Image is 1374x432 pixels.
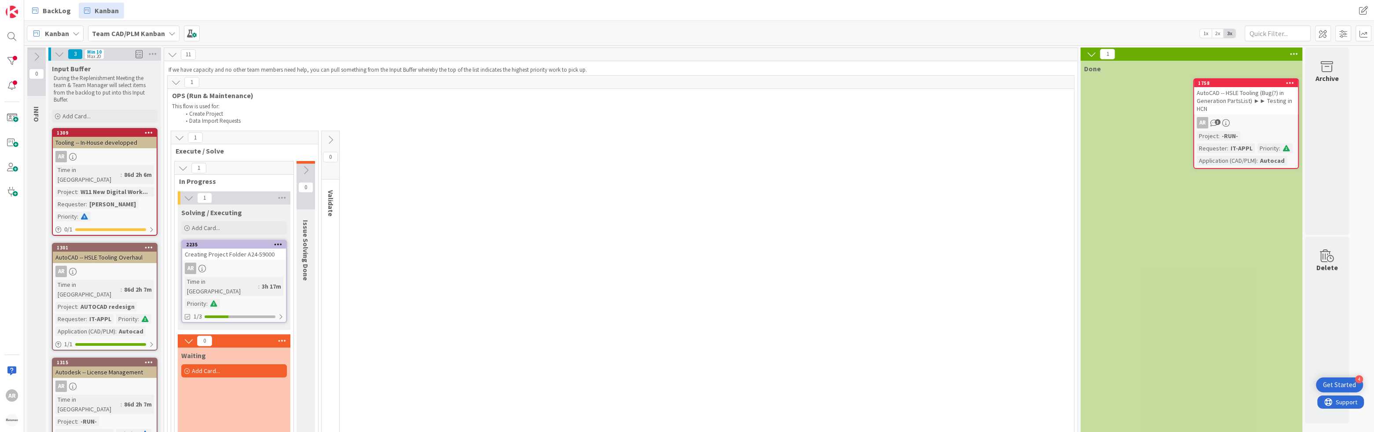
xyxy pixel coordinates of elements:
div: Priority [116,314,138,324]
input: Quick Filter... [1245,26,1311,41]
img: avatar [6,414,18,426]
div: [PERSON_NAME] [87,199,138,209]
div: Autocad [117,326,146,336]
span: In Progress [179,177,282,186]
span: Support [18,1,40,12]
span: 1 [188,132,203,143]
div: Autocad [1258,156,1287,165]
div: AR [182,263,286,274]
span: 1 [184,77,199,88]
span: 1 [191,163,206,173]
span: : [86,199,87,209]
span: INFO [32,106,41,122]
span: : [77,417,78,426]
span: : [115,326,117,336]
div: 1758 [1194,79,1298,87]
div: 1309 [53,129,157,137]
div: Time in [GEOGRAPHIC_DATA] [55,395,121,414]
a: BackLog [27,3,76,18]
div: 86d 2h 7m [122,399,154,409]
div: Delete [1316,262,1338,273]
div: IT-APPL [1228,143,1255,153]
div: Priority [185,299,206,308]
span: : [86,314,87,324]
div: Application (CAD/PLM) [1197,156,1257,165]
span: Solving / Executing [181,208,242,217]
span: Issue Solving Done [301,220,310,281]
div: -RUN- [78,417,99,426]
div: 1315Autodesk -- License Management [53,359,157,378]
div: 1309 [57,130,157,136]
div: 1301 [57,245,157,251]
span: 3 [68,49,83,59]
span: : [258,282,260,291]
li: Create Project [181,110,1070,117]
div: 1301 [53,244,157,252]
img: Visit kanbanzone.com [6,6,18,18]
p: During the Replenishment Meeting the team & Team Manager will select items from the backlog to pu... [54,75,156,103]
div: 1315 [53,359,157,366]
div: Max 20 [87,54,101,59]
div: 1301AutoCAD -- HSLE Tooling Overhaul [53,244,157,263]
span: 0 [29,69,44,79]
div: 1315 [57,359,157,366]
div: AR [53,381,157,392]
span: : [138,314,139,324]
div: 2235 [186,242,286,248]
span: 3x [1224,29,1235,38]
span: Add Card... [62,112,91,120]
span: : [121,399,122,409]
div: Min 10 [87,50,102,54]
span: 1 / 1 [64,340,73,349]
span: 2x [1212,29,1224,38]
a: Kanban [79,3,124,18]
span: 0 [197,336,212,346]
span: 0 / 1 [64,225,73,234]
div: 86d 2h 6m [122,170,154,179]
span: 11 [181,49,196,60]
div: 4 [1355,375,1363,383]
div: Requester [55,314,86,324]
span: Execute / Solve [176,146,307,155]
span: Kanban [95,5,119,16]
div: Creating Project Folder A24-59000 [182,249,286,260]
span: Input Buffer [52,64,91,73]
span: : [77,302,78,311]
div: AR [1194,117,1298,128]
li: Data Import Requests [181,117,1070,124]
div: -RUN- [1220,131,1240,141]
span: : [1227,143,1228,153]
span: 0 [323,152,338,162]
span: Add Card... [192,224,220,232]
div: Tooling -- In-House developped [53,137,157,148]
span: Validate [326,190,335,216]
div: Autodesk -- License Management [53,366,157,378]
div: Open Get Started checklist, remaining modules: 4 [1316,377,1363,392]
div: AR [185,263,196,274]
span: : [121,170,122,179]
div: Time in [GEOGRAPHIC_DATA] [185,277,258,296]
span: 0 [298,182,313,193]
div: AR [1197,117,1208,128]
b: Team CAD/PLM Kanban [92,29,165,38]
div: Project [55,187,77,197]
div: AR [55,381,67,392]
div: Priority [1257,143,1279,153]
div: 1/1 [53,339,157,350]
div: Project [1197,131,1218,141]
div: 0/1 [53,224,157,235]
span: 3 [1215,119,1220,125]
span: 1/3 [194,312,202,321]
div: Project [55,302,77,311]
div: AR [55,151,67,162]
div: Project [55,417,77,426]
div: IT-APPL [87,314,114,324]
div: Requester [55,199,86,209]
div: 1758 [1198,80,1298,86]
span: 1 [197,193,212,203]
div: AutoCAD -- HSLE Tooling Overhaul [53,252,157,263]
div: AR [53,266,157,277]
span: Done [1084,64,1101,73]
span: Add Card... [192,367,220,375]
span: OPS (Run & Maintenance) [172,91,1063,100]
